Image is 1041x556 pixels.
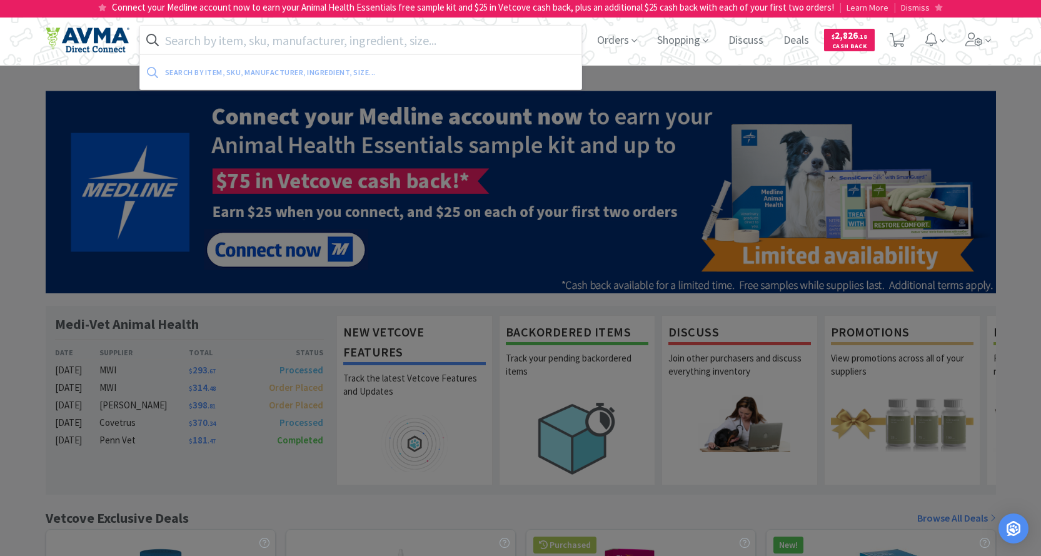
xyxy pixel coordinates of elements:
span: $ [832,33,835,41]
a: Deals [778,35,814,46]
span: Orders [592,15,642,65]
span: Learn More [847,2,888,13]
div: Open Intercom Messenger [998,513,1028,543]
input: Search by item, sku, manufacturer, ingredient, size... [140,26,582,54]
a: $2,826.18Cash Back [824,23,875,57]
span: | [893,1,896,13]
span: 2,826 [832,29,867,41]
div: Search by item, sku, manufacturer, ingredient, size... [165,63,475,82]
span: Deals [778,15,814,65]
span: Shopping [652,15,713,65]
span: | [839,1,842,13]
span: Discuss [723,15,768,65]
a: Discuss [723,35,768,46]
span: . 18 [858,33,867,41]
span: Cash Back [832,43,867,51]
span: Dismiss [901,2,930,13]
img: e4e33dab9f054f5782a47901c742baa9_102.png [46,27,129,53]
